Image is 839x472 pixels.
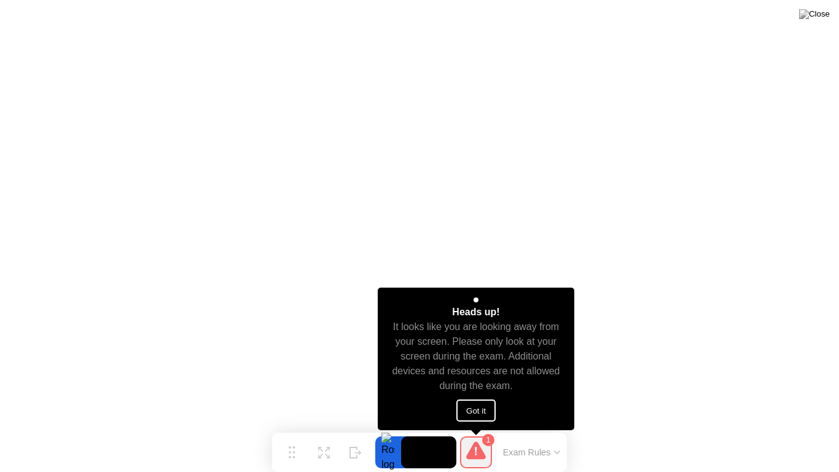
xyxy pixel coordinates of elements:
div: 1 [482,434,494,446]
div: Heads up! [452,305,499,320]
button: Exam Rules [499,447,564,458]
div: It looks like you are looking away from your screen. Please only look at your screen during the e... [389,320,564,393]
button: Got it [456,399,496,422]
img: Close [799,9,830,19]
